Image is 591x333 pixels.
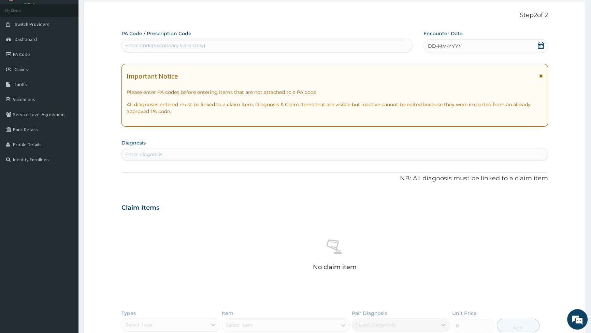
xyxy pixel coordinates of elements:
div: Enter Code(Secondary Care Only) [125,42,205,49]
h1: Important Notice [127,72,178,80]
div: Minimize live chat window [112,3,128,20]
div: Chat with us now [35,38,115,47]
label: PA Code / Prescription Code [121,30,191,37]
span: Dashboard [15,36,37,42]
span: DD-MM-YYYY [428,43,462,50]
span: We're online! [40,86,94,155]
p: All diagnoses entered must be linked to a claim item. Diagnosis & Claim Items that are visible bu... [127,101,543,115]
label: Encounter Date [423,30,463,37]
h3: Claim Items [121,204,159,212]
span: Claims [15,66,28,72]
span: Switch Providers [15,21,49,27]
p: Please enter PA codes before entering items that are not attached to a PA code [127,89,543,96]
p: No claim item [313,264,357,270]
a: Online [24,2,40,7]
label: Diagnosis [121,139,146,146]
textarea: Type your message and hit 'Enter' [3,186,130,210]
p: Step 2 of 2 [121,12,548,19]
img: d_794563401_company_1708531726252_794563401 [13,34,28,51]
p: NB: All diagnosis must be linked to a claim item [121,174,548,183]
span: Tariffs [15,81,27,87]
div: Enter diagnosis [125,151,162,158]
